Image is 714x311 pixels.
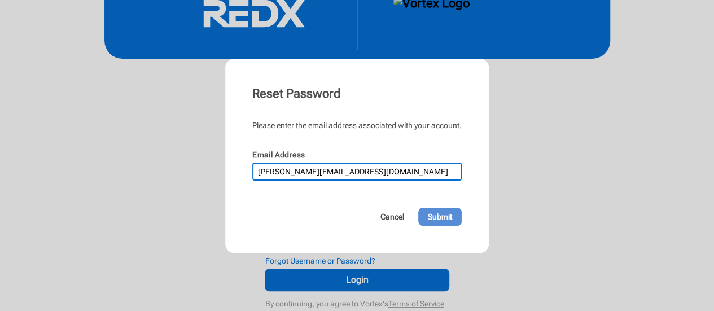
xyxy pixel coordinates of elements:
div: Reset Password [252,86,462,102]
button: Cancel [371,208,414,226]
span: Cancel [380,211,404,222]
div: Please enter the email address associated with your account. [252,120,462,131]
span: Submit [428,211,452,222]
label: Email Address [252,150,305,159]
button: Submit [418,208,462,226]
